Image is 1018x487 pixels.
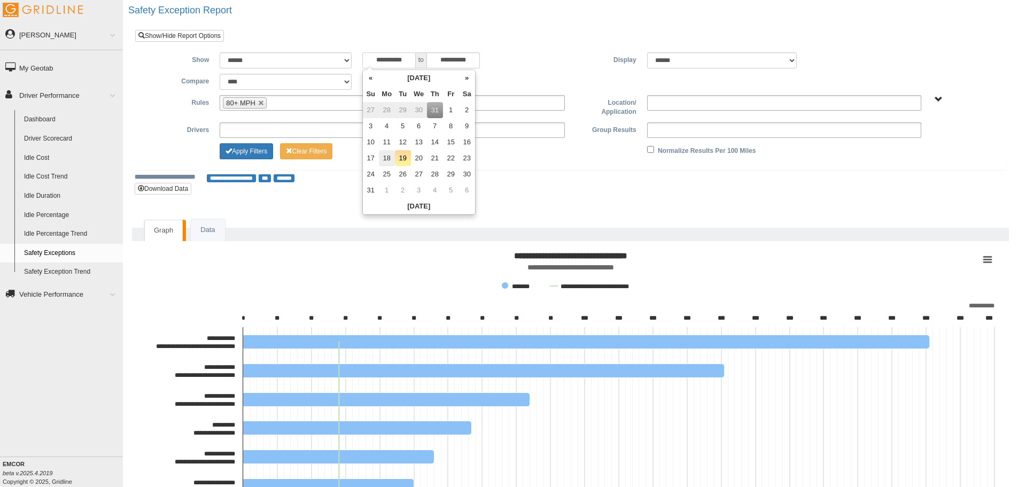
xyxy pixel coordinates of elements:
div: Copyright © 2025, Gridline [3,460,123,486]
td: 9 [459,118,475,134]
td: 27 [363,102,379,118]
button: Download Data [135,183,191,195]
th: Tu [395,86,411,102]
a: Idle Duration [19,187,123,206]
th: Su [363,86,379,102]
h2: Safety Exception Report [128,5,1018,16]
label: Display [570,52,641,65]
button: Show Current Average Exceptions [550,282,640,290]
td: 2 [395,182,411,198]
td: 4 [427,182,443,198]
button: Change Filter Options [280,143,333,159]
path: Jones, TK CCI/SLC/Service, 67. 80+ MPH. [243,421,472,435]
th: Sa [459,86,475,102]
td: 19 [395,150,411,166]
th: [DATE] [363,198,475,214]
td: 1 [379,182,395,198]
td: 21 [427,150,443,166]
a: Safety Exceptions [19,244,123,263]
td: 16 [459,134,475,150]
td: 17 [363,150,379,166]
td: 10 [363,134,379,150]
td: 4 [379,118,395,134]
path: Fries, Bill CCI/SLC/Construction-Projects, 201. 80+ MPH. [243,335,930,349]
td: 29 [443,166,459,182]
a: Graph [144,220,183,241]
span: 80+ MPH [226,99,255,107]
label: Location/ Application [570,95,641,117]
img: Gridline [3,3,83,17]
th: Th [427,86,443,102]
td: 30 [411,102,427,118]
a: Data [191,219,224,241]
th: » [459,70,475,86]
td: 20 [411,150,427,166]
td: 28 [427,166,443,182]
td: 5 [395,118,411,134]
td: 6 [411,118,427,134]
td: 5 [443,182,459,198]
td: 8 [443,118,459,134]
td: 24 [363,166,379,182]
a: Idle Cost [19,149,123,168]
td: 15 [443,134,459,150]
td: 7 [427,118,443,134]
label: Drivers [143,122,214,135]
td: 14 [427,134,443,150]
td: 28 [379,102,395,118]
label: Group Results [570,122,641,135]
td: 11 [379,134,395,150]
label: Normalize Results Per 100 Miles [658,143,756,156]
button: Show 80+ MPH [502,282,539,290]
td: 31 [363,182,379,198]
td: 2 [459,102,475,118]
td: 12 [395,134,411,150]
button: View chart menu, Safety Exceptions Grouped by Driver [980,252,995,267]
td: 31 [427,102,443,118]
a: Idle Cost Trend [19,167,123,187]
th: [DATE] [379,70,459,86]
path: Hibler, Evan CCI/St. George/Service, 84. 80+ MPH. [243,393,530,407]
label: Show [143,52,214,65]
th: We [411,86,427,102]
a: Show/Hide Report Options [135,30,224,42]
td: 1 [443,102,459,118]
td: 13 [411,134,427,150]
td: 25 [379,166,395,182]
path: Porter, Greg CCI/St. George/Service, 141. 80+ MPH. [243,364,725,378]
td: 30 [459,166,475,182]
td: 3 [363,118,379,134]
i: beta v.2025.4.2019 [3,470,52,476]
b: EMCOR [3,461,25,467]
td: 27 [411,166,427,182]
td: 6 [459,182,475,198]
td: 3 [411,182,427,198]
td: 18 [379,150,395,166]
span: to [416,52,426,68]
a: Safety Exception Trend [19,262,123,282]
th: « [363,70,379,86]
a: Idle Percentage [19,206,123,225]
path: Dent, Jasson CCI/St. George/Service, 56. 80+ MPH. [243,450,434,464]
button: Change Filter Options [220,143,273,159]
td: 26 [395,166,411,182]
a: Dashboard [19,110,123,129]
a: Idle Percentage Trend [19,225,123,244]
label: Rules [143,95,214,108]
th: Fr [443,86,459,102]
td: 23 [459,150,475,166]
label: Compare [143,74,214,87]
th: Mo [379,86,395,102]
td: 29 [395,102,411,118]
a: Driver Scorecard [19,129,123,149]
td: 22 [443,150,459,166]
